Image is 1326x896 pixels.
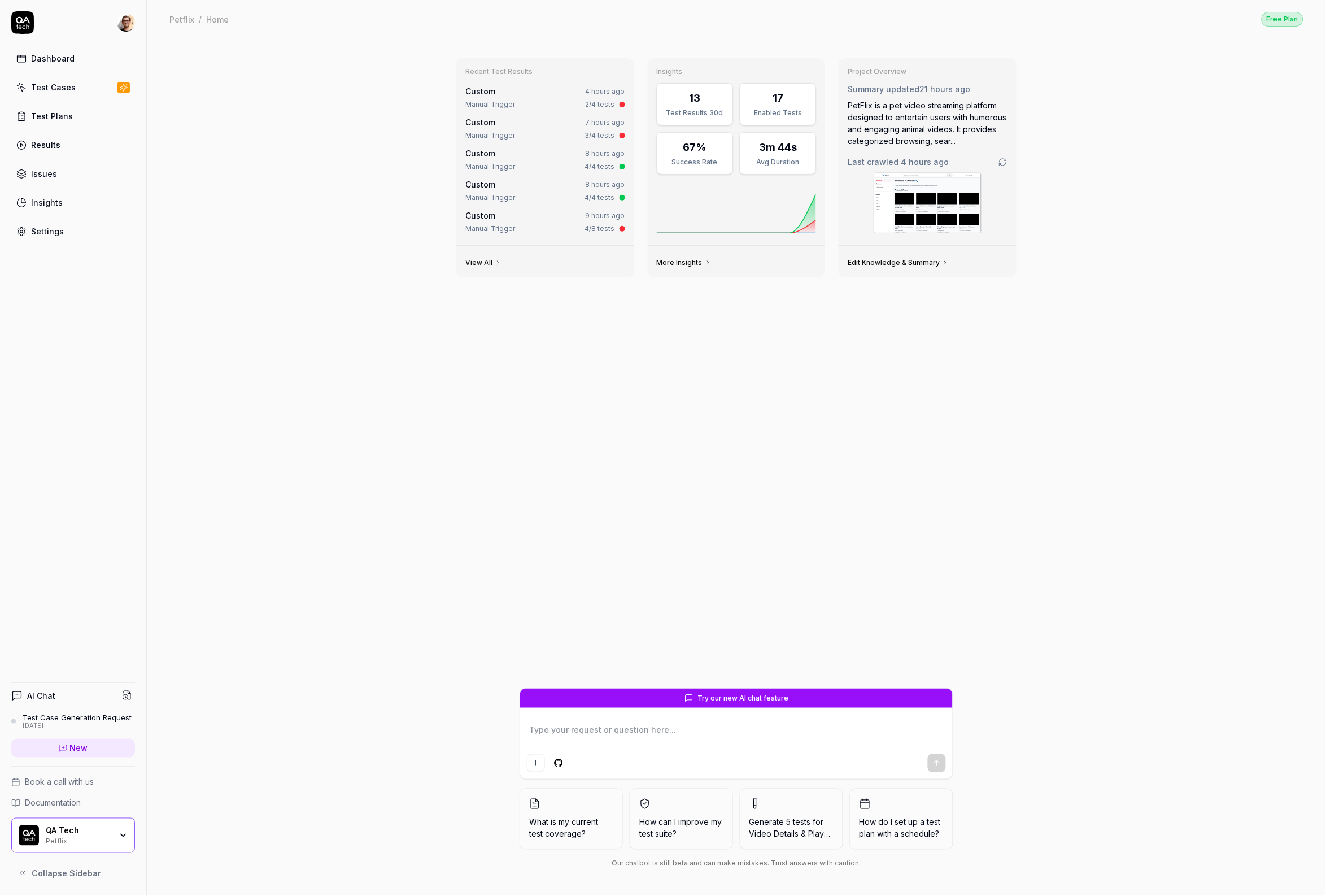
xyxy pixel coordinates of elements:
a: Test Plans [11,105,135,127]
div: Results [31,139,60,151]
span: How can I improve my test suite? [639,816,723,840]
time: 4 hours ago [901,157,949,167]
a: Custom9 hours agoManual Trigger4/8 tests [463,207,627,236]
span: Custom [465,86,495,96]
div: PetFlix is a pet video streaming platform designed to entertain users with humorous and engaging ... [848,99,1007,147]
a: Free Plan [1262,11,1303,27]
time: 7 hours ago [586,118,625,127]
div: 67% [683,140,706,155]
div: Manual Trigger [465,193,515,203]
div: Settings [31,225,64,237]
a: Documentation [11,797,135,809]
div: Our chatbot is still beta and can make mistakes. Trust answers with caution. [520,859,953,869]
div: Insights [31,197,63,208]
h3: Project Overview [848,67,1007,76]
img: 704fe57e-bae9-4a0d-8bcb-c4203d9f0bb2.jpeg [117,14,135,32]
div: [DATE] [23,722,132,730]
a: Custom4 hours agoManual Trigger2/4 tests [463,83,627,112]
a: Custom8 hours agoManual Trigger4/4 tests [463,145,627,174]
a: Custom7 hours agoManual Trigger3/4 tests [463,114,627,143]
a: Dashboard [11,47,135,69]
span: Summary updated [848,84,919,94]
time: 21 hours ago [919,84,970,94]
div: 4/4 tests [585,193,615,203]
img: QA Tech Logo [19,825,39,846]
span: What is my current test coverage? [529,816,613,840]
a: Custom8 hours agoManual Trigger4/4 tests [463,176,627,205]
span: Generate 5 tests for [749,816,834,840]
div: / [199,14,202,25]
button: How can I improve my test suite? [630,789,733,850]
div: Test Cases [31,81,76,93]
a: Book a call with us [11,776,135,788]
button: QA Tech LogoQA TechPetflix [11,818,135,853]
div: 3/4 tests [585,131,615,141]
div: 4/4 tests [585,162,615,172]
a: Test Cases [11,76,135,98]
span: Book a call with us [25,776,94,788]
div: 2/4 tests [586,99,615,110]
div: Enabled Tests [747,108,809,118]
div: Manual Trigger [465,99,515,110]
span: Collapse Sidebar [32,868,101,880]
div: 17 [773,90,783,106]
time: 8 hours ago [586,180,625,189]
button: What is my current test coverage? [520,789,623,850]
button: Collapse Sidebar [11,862,135,885]
a: More Insights [657,258,712,267]
span: How do I set up a test plan with a schedule? [860,816,944,840]
span: Custom [465,211,495,220]
div: 3m 44s [759,140,797,155]
div: 13 [689,90,700,106]
a: Issues [11,163,135,185]
div: Success Rate [664,157,726,167]
button: Generate 5 tests forVideo Details & Playbac [740,789,843,850]
a: New [11,739,135,758]
button: How do I set up a test plan with a schedule? [850,789,953,850]
span: Try our new AI chat feature [698,693,789,703]
div: Dashboard [31,53,75,64]
div: Petflix [169,14,194,25]
div: 4/8 tests [585,224,615,234]
h3: Insights [657,67,817,76]
div: Test Results 30d [664,108,726,118]
span: New [70,742,88,754]
time: 9 hours ago [586,211,625,220]
span: Custom [465,118,495,127]
button: Add attachment [527,754,545,772]
span: Last crawled [848,156,949,168]
div: QA Tech [46,826,111,836]
a: Results [11,134,135,156]
div: Petflix [46,836,111,845]
span: Video Details & Playbac [749,829,839,839]
img: Screenshot [874,173,982,233]
a: Insights [11,192,135,214]
div: Manual Trigger [465,224,515,234]
a: View All [465,258,501,267]
div: Issues [31,168,57,180]
h3: Recent Test Results [465,67,625,76]
a: Settings [11,220,135,242]
div: Home [206,14,229,25]
a: Go to crawling settings [998,158,1007,167]
span: Documentation [25,797,81,809]
time: 8 hours ago [586,149,625,158]
span: Custom [465,180,495,189]
time: 4 hours ago [586,87,625,95]
a: Test Case Generation Request[DATE] [11,713,135,730]
div: Test Plans [31,110,73,122]
div: Test Case Generation Request [23,713,132,722]
span: Custom [465,149,495,158]
a: Edit Knowledge & Summary [848,258,949,267]
div: Manual Trigger [465,131,515,141]
h4: AI Chat [27,690,55,702]
div: Manual Trigger [465,162,515,172]
div: Avg Duration [747,157,809,167]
